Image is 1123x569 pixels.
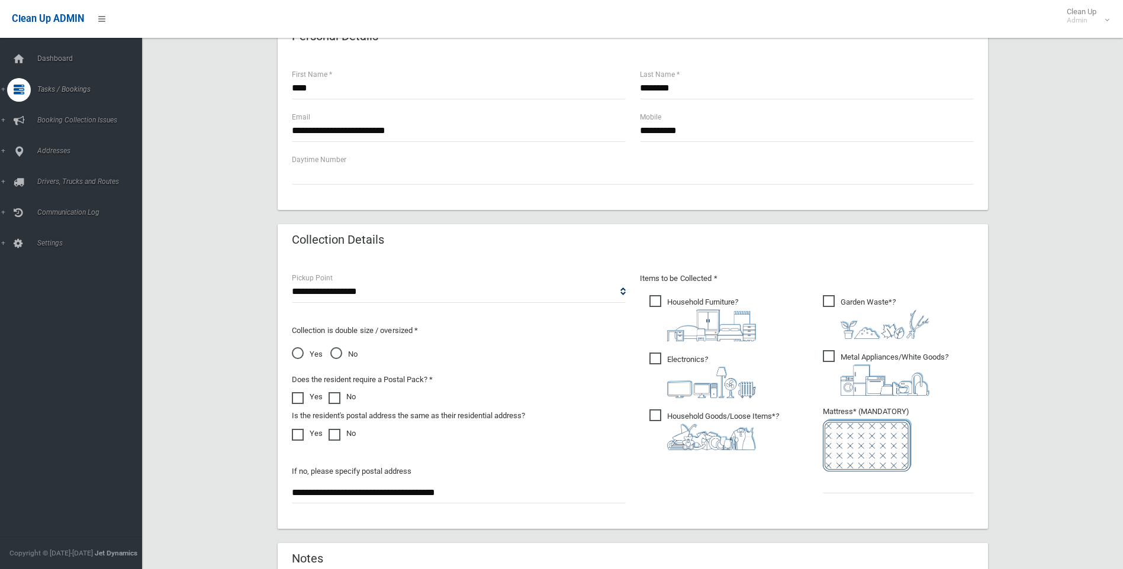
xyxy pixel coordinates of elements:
[649,295,756,341] span: Household Furniture
[292,409,525,423] label: Is the resident's postal address the same as their residential address?
[841,364,929,396] img: 36c1b0289cb1767239cdd3de9e694f19.png
[841,309,929,339] img: 4fd8a5c772b2c999c83690221e5242e0.png
[34,54,151,63] span: Dashboard
[34,177,151,186] span: Drivers, Trucks and Routes
[667,367,756,398] img: 394712a680b73dbc3d2a6a3a7ffe5a07.png
[329,426,356,441] label: No
[12,13,84,24] span: Clean Up ADMIN
[34,85,151,93] span: Tasks / Bookings
[667,423,756,450] img: b13cc3517677393f34c0a387616ef184.png
[1067,16,1096,25] small: Admin
[292,464,411,479] label: If no, please specify postal address
[667,298,756,341] i: ?
[34,239,151,247] span: Settings
[841,353,948,396] i: ?
[34,208,151,216] span: Communication Log
[1061,7,1108,25] span: Clean Up
[278,228,398,251] header: Collection Details
[640,271,974,286] p: Items to be Collected *
[9,549,93,557] span: Copyright © [DATE]-[DATE]
[292,324,626,338] p: Collection is double size / oversized *
[329,390,356,404] label: No
[95,549,137,557] strong: Jet Dynamics
[649,353,756,398] span: Electronics
[823,295,929,339] span: Garden Waste*
[841,298,929,339] i: ?
[823,407,974,471] span: Mattress* (MANDATORY)
[823,350,948,396] span: Metal Appliances/White Goods
[34,147,151,155] span: Addresses
[292,347,323,361] span: Yes
[292,426,323,441] label: Yes
[823,419,912,471] img: e7408bece873d2c1783593a074e5cb2f.png
[667,355,756,398] i: ?
[649,409,779,450] span: Household Goods/Loose Items*
[330,347,358,361] span: No
[292,390,323,404] label: Yes
[34,116,151,124] span: Booking Collection Issues
[667,412,779,450] i: ?
[667,309,756,341] img: aa9efdbe659d29b613fca23ba79d85cb.png
[292,373,433,387] label: Does the resident require a Postal Pack? *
